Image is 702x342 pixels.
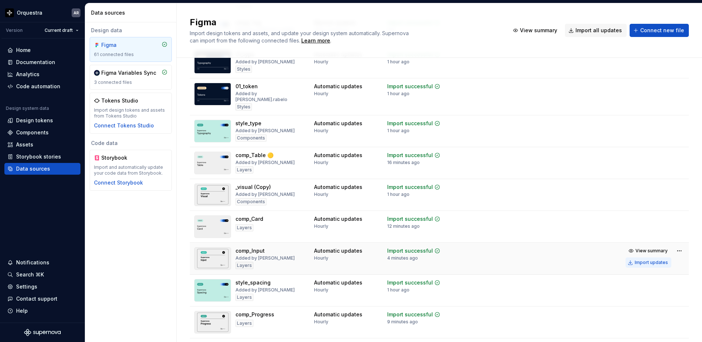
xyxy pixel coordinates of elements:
div: Added by [PERSON_NAME] [235,160,295,166]
a: Documentation [4,56,80,68]
div: Import successful [387,279,433,286]
div: Notifications [16,259,49,266]
span: View summary [520,27,557,34]
button: Import updates [626,257,671,268]
img: 2d16a307-6340-4442-b48d-ad77c5bc40e7.png [5,8,14,17]
a: Figma Variables Sync3 connected files [90,65,172,90]
div: Connect Tokens Studio [94,122,154,129]
a: Settings [4,281,80,293]
div: Layers [235,262,253,269]
a: Tokens StudioImport design tokens and assets from Tokens StudioConnect Tokens Studio [90,93,172,134]
div: Automatic updates [314,183,362,191]
div: Version [6,27,23,33]
div: Storybook stories [16,153,61,160]
div: Hourly [314,319,328,325]
button: OrquestraAR [1,5,83,21]
div: Hourly [314,255,328,261]
div: Styles [235,66,252,73]
div: Import design tokens and assets from Tokens Studio [94,107,167,119]
div: Design tokens [16,117,53,124]
div: Import successful [387,247,433,254]
div: Assets [16,141,33,148]
a: Design tokens [4,115,80,126]
div: Analytics [16,71,39,78]
div: Automatic updates [314,83,362,90]
div: Code automation [16,83,60,90]
div: Hourly [314,59,328,65]
a: Code automation [4,81,80,92]
div: 12 minutes ago [387,223,420,229]
div: Design data [90,27,172,34]
div: Orquestra [17,9,42,16]
div: Search ⌘K [16,271,44,278]
div: 16 minutes ago [387,160,420,166]
span: Connect new file [640,27,684,34]
button: Help [4,305,80,317]
div: Figma Variables Sync [101,69,156,77]
div: Added by [PERSON_NAME] [235,128,295,134]
span: . [300,38,331,44]
div: 1 hour ago [387,91,409,97]
div: Automatic updates [314,152,362,159]
h2: Figma [190,16,501,28]
div: 9 minutes ago [387,319,418,325]
div: Hourly [314,287,328,293]
button: Current draft [41,25,82,36]
div: Added by [PERSON_NAME] [235,287,295,293]
div: Code data [90,140,172,147]
span: View summary [635,248,668,254]
div: 1 hour ago [387,128,409,134]
div: Import successful [387,120,433,127]
div: Components [235,134,267,142]
div: Components [16,129,49,136]
div: Tokens Studio [101,97,138,104]
div: Added by [PERSON_NAME] [235,255,295,261]
div: Layers [235,166,253,174]
div: style_spacing [235,279,271,286]
div: AR [73,10,79,16]
a: Assets [4,139,80,150]
div: Automatic updates [314,215,362,223]
div: Hourly [314,91,328,97]
a: Storybook stories [4,151,80,163]
div: Design system data [6,105,49,111]
div: Import successful [387,152,433,159]
div: Storybook [101,154,136,161]
button: Import all updates [565,24,627,37]
div: Import successful [387,215,433,223]
div: Automatic updates [314,120,362,127]
div: Hourly [314,192,328,197]
svg: Supernova Logo [24,329,61,336]
div: Automatic updates [314,279,362,286]
div: Layers [235,294,253,301]
div: comp_Input [235,247,265,254]
div: Layers [235,320,253,327]
div: Settings [16,283,37,290]
span: Import design tokens and assets, and update your design system automatically. Supernova can impor... [190,30,410,44]
a: Figma61 connected files [90,37,172,62]
div: Import successful [387,311,433,318]
button: Contact support [4,293,80,305]
a: Learn more [301,37,330,44]
div: 1 hour ago [387,59,409,65]
div: Added by [PERSON_NAME].rabelo [235,91,305,103]
div: Data sources [16,165,50,172]
a: Home [4,44,80,56]
div: comp_Progress [235,311,274,318]
button: Search ⌘K [4,269,80,280]
div: 4 minutes ago [387,255,418,261]
button: Notifications [4,257,80,268]
div: Contact support [16,295,57,302]
div: Hourly [314,160,328,166]
div: Added by [PERSON_NAME] [235,59,295,65]
div: Components [235,198,267,205]
a: StorybookImport and automatically update your code data from Storybook.Connect Storybook [90,150,172,191]
div: Hourly [314,223,328,229]
div: Data sources [91,9,173,16]
div: Home [16,47,31,54]
div: Automatic updates [314,311,362,318]
span: Import all updates [575,27,622,34]
div: 1 hour ago [387,287,409,293]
